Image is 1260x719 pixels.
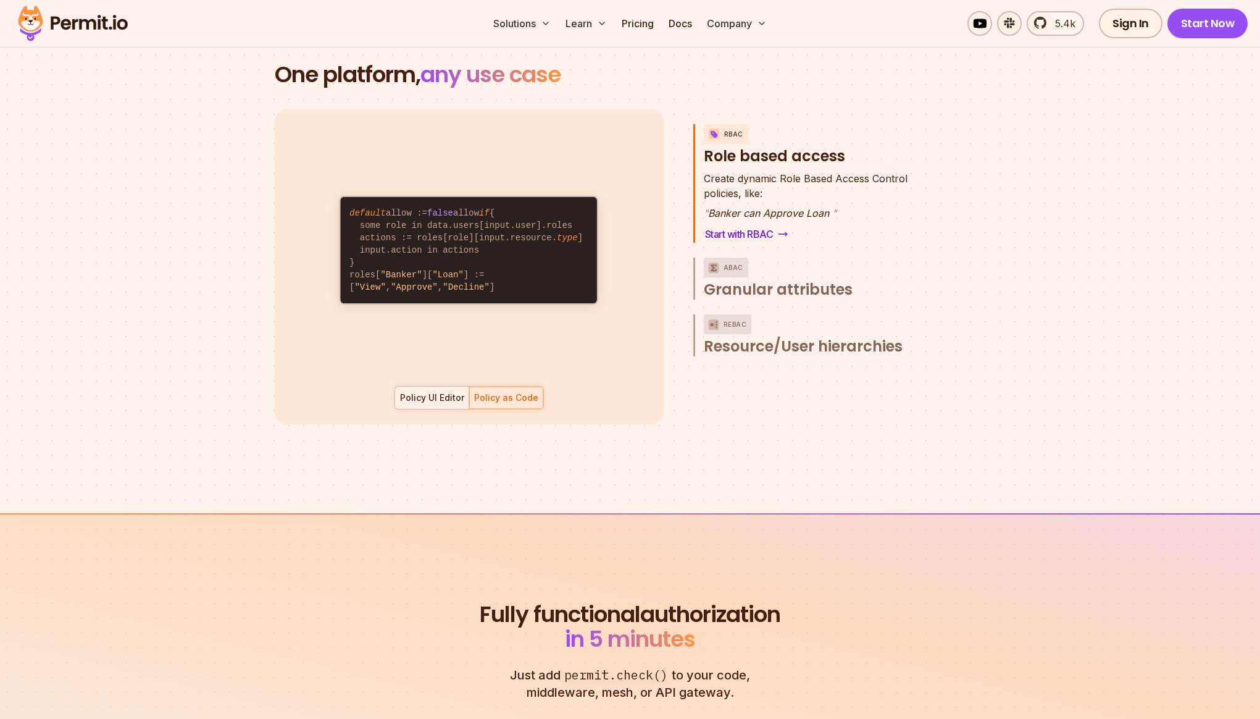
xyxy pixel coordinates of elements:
a: Start Now [1167,9,1248,38]
a: Start with RBAC [704,225,790,243]
h2: One platform, [275,62,986,87]
p: Just add to your code, middleware, mesh, or API gateway. [497,666,764,701]
p: Banker can Approve Loan [704,206,907,221]
span: type [557,233,578,243]
a: Pricing [617,11,659,36]
code: allow := allow { some role in data.users[input.user].roles actions := roles[role][input.resource.... [341,197,597,303]
button: ReBACResource/User hierarchies [704,314,934,356]
span: Resource/User hierarchies [704,337,903,356]
a: Docs [664,11,697,36]
p: ReBAC [724,314,747,334]
h2: authorization [477,602,783,652]
span: "View" [354,282,385,292]
span: Fully functional [480,602,640,627]
span: " [832,207,837,219]
span: "Decline" [443,282,490,292]
p: policies, like: [704,171,907,201]
button: Learn [561,11,612,36]
div: RBACRole based access [704,171,934,243]
img: Permit logo [12,2,133,44]
p: ABAC [724,258,743,277]
span: "Loan" [432,270,463,280]
a: Sign In [1099,9,1162,38]
span: "Approve" [391,282,438,292]
span: any use case [420,59,561,90]
span: 5.4k [1048,16,1075,31]
a: 5.4k [1027,11,1084,36]
span: permit.check() [561,666,672,684]
button: ABACGranular attributes [704,258,934,300]
span: Create dynamic Role Based Access Control [704,171,907,186]
span: " [704,207,708,219]
span: default [349,208,386,218]
span: if [479,208,490,218]
button: Company [702,11,772,36]
button: Solutions [488,11,556,36]
span: Granular attributes [704,280,853,300]
span: "Banker" [380,270,422,280]
span: false [427,208,453,218]
span: in 5 minutes [565,623,695,655]
button: Policy UI Editor [394,386,469,410]
div: Policy UI Editor [400,392,464,404]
